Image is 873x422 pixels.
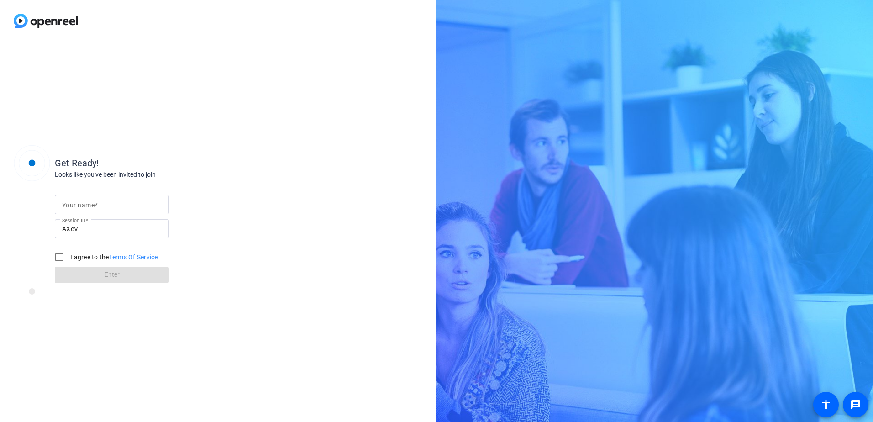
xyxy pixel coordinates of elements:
mat-label: Your name [62,201,95,209]
div: Get Ready! [55,156,237,170]
a: Terms Of Service [109,253,158,261]
mat-icon: message [850,399,861,410]
label: I agree to the [68,253,158,262]
div: Looks like you've been invited to join [55,170,237,179]
mat-label: Session ID [62,217,85,223]
mat-icon: accessibility [820,399,831,410]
